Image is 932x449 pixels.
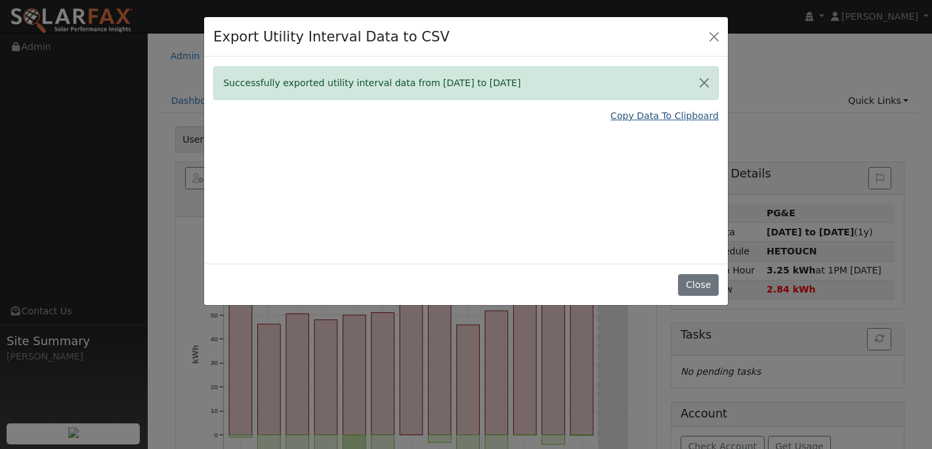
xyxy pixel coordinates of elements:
[690,67,718,99] button: Close
[610,109,719,123] a: Copy Data To Clipboard
[705,27,723,45] button: Close
[213,26,450,47] h4: Export Utility Interval Data to CSV
[213,66,719,100] div: Successfully exported utility interval data from [DATE] to [DATE]
[678,274,718,296] button: Close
